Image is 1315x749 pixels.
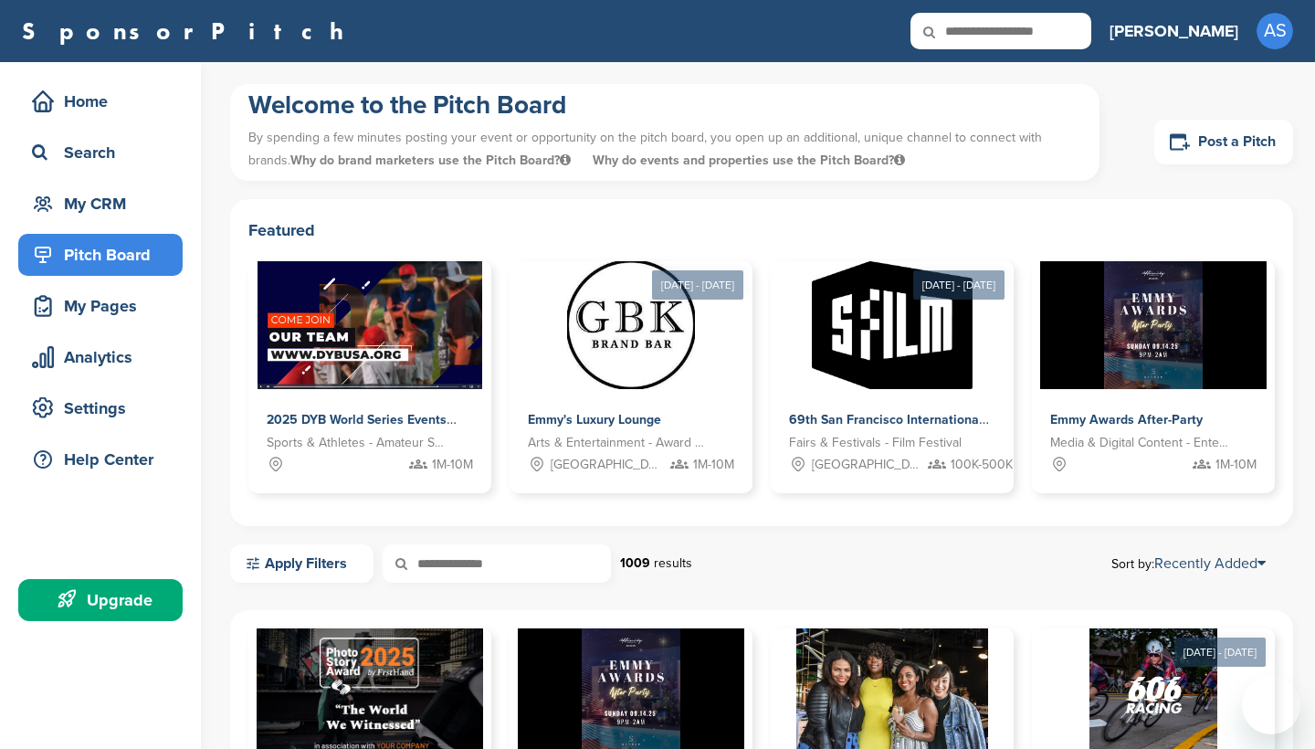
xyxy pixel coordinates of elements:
[248,89,1081,121] h1: Welcome to the Pitch Board
[652,270,743,300] div: [DATE] - [DATE]
[812,261,972,389] img: Sponsorpitch &
[1040,261,1268,389] img: Sponsorpitch &
[18,183,183,225] a: My CRM
[267,412,447,427] span: 2025 DYB World Series Events
[27,85,183,118] div: Home
[771,232,1014,493] a: [DATE] - [DATE] Sponsorpitch & 69th San Francisco International Film Festival Fairs & Festivals -...
[290,153,574,168] span: Why do brand marketers use the Pitch Board?
[654,555,692,571] span: results
[1032,261,1275,493] a: Sponsorpitch & Emmy Awards After-Party Media & Digital Content - Entertainment 1M-10M
[18,234,183,276] a: Pitch Board
[258,261,483,389] img: Sponsorpitch &
[1154,554,1266,573] a: Recently Added
[18,336,183,378] a: Analytics
[18,387,183,429] a: Settings
[1050,433,1229,453] span: Media & Digital Content - Entertainment
[693,455,734,475] span: 1M-10M
[248,217,1275,243] h2: Featured
[1154,120,1293,164] a: Post a Pitch
[1242,676,1300,734] iframe: Button to launch messaging window
[551,455,662,475] span: [GEOGRAPHIC_DATA], [GEOGRAPHIC_DATA]
[1215,455,1257,475] span: 1M-10M
[789,433,962,453] span: Fairs & Festivals - Film Festival
[1050,412,1203,427] span: Emmy Awards After-Party
[267,433,446,453] span: Sports & Athletes - Amateur Sports Leagues
[27,341,183,374] div: Analytics
[18,285,183,327] a: My Pages
[18,438,183,480] a: Help Center
[22,19,355,43] a: SponsorPitch
[18,132,183,174] a: Search
[1257,13,1293,49] span: AS
[913,270,1005,300] div: [DATE] - [DATE]
[248,121,1081,176] p: By spending a few minutes posting your event or opportunity on the pitch board, you open up an ad...
[620,555,650,571] strong: 1009
[27,238,183,271] div: Pitch Board
[18,579,183,621] a: Upgrade
[1174,638,1266,667] div: [DATE] - [DATE]
[27,584,183,617] div: Upgrade
[27,443,183,476] div: Help Center
[27,392,183,425] div: Settings
[248,261,491,493] a: Sponsorpitch & 2025 DYB World Series Events Sports & Athletes - Amateur Sports Leagues 1M-10M
[1110,18,1238,44] h3: [PERSON_NAME]
[951,455,1013,475] span: 100K-500K
[593,153,905,168] span: Why do events and properties use the Pitch Board?
[230,544,373,583] a: Apply Filters
[1110,11,1238,51] a: [PERSON_NAME]
[18,80,183,122] a: Home
[432,455,473,475] span: 1M-10M
[789,412,1062,427] span: 69th San Francisco International Film Festival
[567,261,695,389] img: Sponsorpitch &
[510,232,752,493] a: [DATE] - [DATE] Sponsorpitch & Emmy's Luxury Lounge Arts & Entertainment - Award Show [GEOGRAPHIC...
[812,455,923,475] span: [GEOGRAPHIC_DATA], [GEOGRAPHIC_DATA]
[27,187,183,220] div: My CRM
[528,412,661,427] span: Emmy's Luxury Lounge
[1111,556,1266,571] span: Sort by:
[27,136,183,169] div: Search
[528,433,707,453] span: Arts & Entertainment - Award Show
[27,290,183,322] div: My Pages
